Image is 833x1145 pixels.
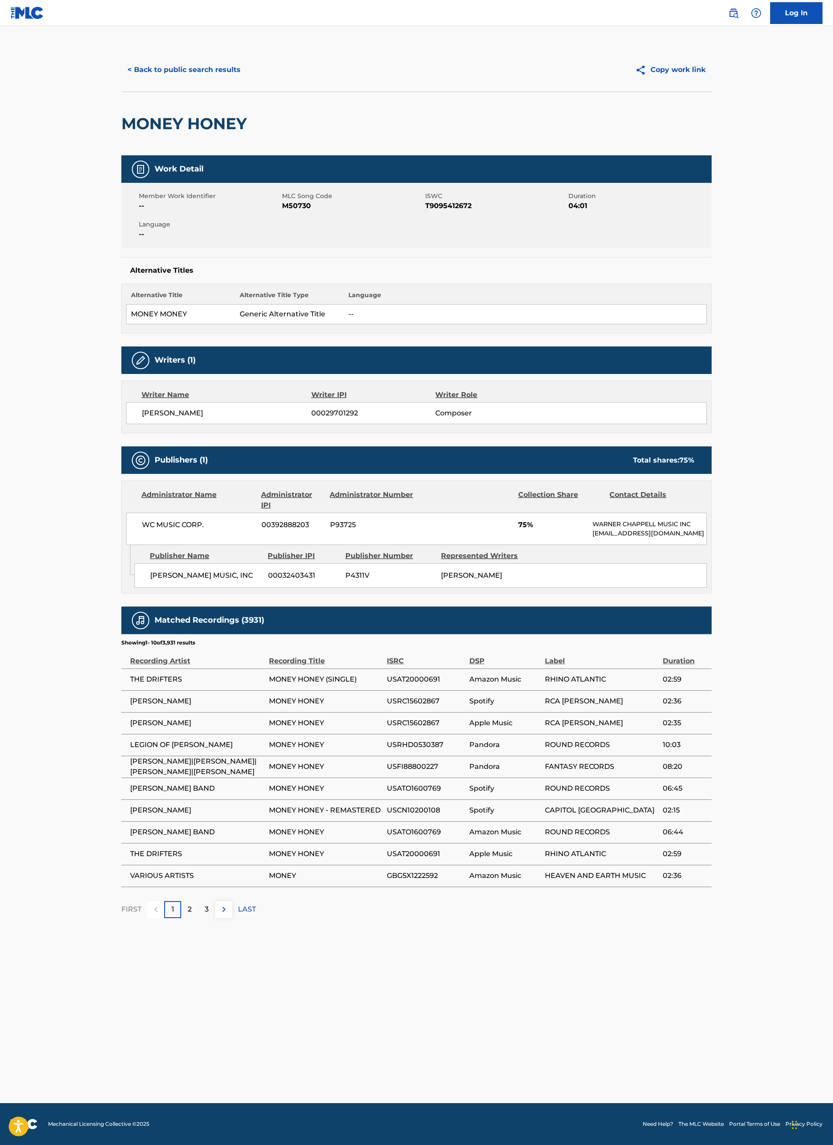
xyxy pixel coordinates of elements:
p: WARNER CHAPPELL MUSIC INC [592,520,706,529]
th: Alternative Title Type [235,291,344,305]
span: P93725 [330,520,415,530]
span: Amazon Music [469,827,540,837]
img: Publishers [135,455,146,466]
span: RCA [PERSON_NAME] [545,718,658,728]
span: Spotify [469,783,540,794]
span: MONEY HONEY [269,696,382,706]
div: ISRC [387,647,465,666]
h5: Alternative Titles [130,266,703,275]
h5: Work Detail [155,164,203,174]
span: FANTASY RECORDS [545,761,658,772]
span: [PERSON_NAME] [130,696,265,706]
span: MONEY HONEY [269,740,382,750]
span: 06:45 [663,783,707,794]
a: Public Search [725,4,742,22]
p: LAST [238,904,256,915]
span: P4311V [345,570,434,581]
span: HEAVEN AND EARTH MUSIC [545,871,658,881]
button: Copy work link [629,59,712,81]
span: Member Work Identifier [139,192,280,201]
span: MONEY HONEY [269,761,382,772]
iframe: Chat Widget [789,1103,833,1145]
span: Amazon Music [469,871,540,881]
div: Writer Name [141,390,311,400]
span: MONEY HONEY (SINGLE) [269,674,382,685]
span: 02:15 [663,805,707,816]
img: help [751,8,761,18]
span: -- [139,201,280,211]
span: Pandora [469,740,540,750]
span: MONEY HONEY - REMASTERED [269,805,382,816]
div: Label [545,647,658,666]
span: Pandora [469,761,540,772]
span: WC MUSIC CORP. [142,520,255,530]
a: The MLC Website [678,1120,724,1128]
span: Spotify [469,805,540,816]
span: RHINO ATLANTIC [545,849,658,859]
span: [PERSON_NAME] [130,805,265,816]
span: Apple Music [469,849,540,859]
p: 1 [172,904,174,915]
span: Apple Music [469,718,540,728]
a: Portal Terms of Use [729,1120,780,1128]
img: logo [10,1119,38,1129]
span: 00029701292 [311,408,435,418]
span: Composer [435,408,548,418]
img: search [728,8,739,18]
p: Showing 1 - 10 of 3,931 results [121,639,195,647]
span: USCN10200108 [387,805,465,816]
a: Need Help? [643,1120,673,1128]
span: MONEY HONEY [269,849,382,859]
div: Publisher IPI [268,551,339,561]
span: 08:20 [663,761,707,772]
img: Writers [135,355,146,366]
span: [PERSON_NAME] BAND [130,827,265,837]
div: Drag [792,1112,797,1138]
span: MLC Song Code [282,192,423,201]
span: 02:36 [663,696,707,706]
img: Matched Recordings [135,615,146,626]
span: LEGION OF [PERSON_NAME] [130,740,265,750]
div: Publisher Name [150,551,261,561]
span: [PERSON_NAME] [441,571,502,579]
span: [PERSON_NAME]|[PERSON_NAME]|[PERSON_NAME]|[PERSON_NAME] [130,756,265,777]
span: 75 % [679,456,694,464]
h2: MONEY HONEY [121,114,251,134]
span: [PERSON_NAME] [130,718,265,728]
span: GBG5X1222592 [387,871,465,881]
th: Language [344,291,707,305]
div: Recording Title [269,647,382,666]
th: Alternative Title [127,291,235,305]
span: T9095412672 [425,201,566,211]
span: USRC15602867 [387,696,465,706]
div: Administrator Number [330,490,414,511]
p: 2 [188,904,192,915]
td: MONEY MONEY [127,305,235,324]
a: Log In [770,2,823,24]
span: M50730 [282,201,423,211]
span: Mechanical Licensing Collective © 2025 [48,1120,149,1128]
p: [EMAIL_ADDRESS][DOMAIN_NAME] [592,529,706,538]
span: THE DRIFTERS [130,849,265,859]
span: 75% [518,520,586,530]
span: RHINO ATLANTIC [545,674,658,685]
span: ROUND RECORDS [545,740,658,750]
div: Represented Writers [441,551,530,561]
div: Publisher Number [345,551,434,561]
span: THE DRIFTERS [130,674,265,685]
div: Administrator IPI [261,490,323,511]
span: USFI88800227 [387,761,465,772]
div: DSP [469,647,540,666]
span: MONEY HONEY [269,783,382,794]
div: Writer Role [435,390,548,400]
div: Help [747,4,765,22]
p: 3 [205,904,209,915]
span: USATO1600769 [387,827,465,837]
a: Privacy Policy [785,1120,823,1128]
span: 04:01 [568,201,709,211]
span: Amazon Music [469,674,540,685]
img: Copy work link [635,65,651,75]
span: 00032403431 [268,570,339,581]
p: FIRST [121,904,141,915]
